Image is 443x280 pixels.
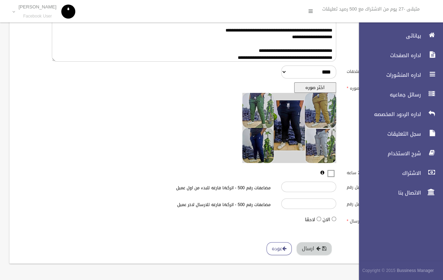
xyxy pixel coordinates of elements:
label: لاحقا [305,216,315,224]
span: الاشتراك [353,170,423,177]
label: التوقف عند عميل رقم [341,198,407,208]
h6: مضاعفات رقم 500 - اتركها فارغه للبدء من اول عميل [117,186,271,190]
a: الاتصال بنا [353,185,443,200]
span: Copyright © 2015 [362,267,395,274]
span: اداره المنشورات [353,71,423,78]
span: شرح الاستخدام [353,150,423,157]
a: رسائل جماعيه [353,87,443,102]
strong: Bussiness Manager [397,267,434,274]
a: بياناتى [353,28,443,43]
img: معاينه الصوره [242,93,336,163]
label: البدء من عميل رقم [341,182,407,191]
label: صوره [341,82,407,92]
span: رسائل جماعيه [353,91,423,98]
a: الاشتراك [353,165,443,181]
label: وقت الارسال [341,215,407,225]
label: المتفاعلين اخر 24 ساعه [341,167,407,177]
a: اداره الردود المخصصه [353,107,443,122]
label: ارسال ملحقات [341,66,407,75]
label: الان [323,216,330,224]
a: شرح الاستخدام [353,146,443,161]
small: Facebook User [19,14,56,19]
a: اداره الصفحات [353,48,443,63]
a: سجل التعليقات [353,126,443,142]
button: ارسال [297,242,332,255]
button: اختر صوره [294,82,336,93]
span: اداره الصفحات [353,52,423,59]
span: سجل التعليقات [353,130,423,137]
h6: مضاعفات رقم 500 - اتركها فارغه للارسال لاخر عميل [117,203,271,207]
span: بياناتى [353,32,423,39]
span: اداره الردود المخصصه [353,111,423,118]
a: اداره المنشورات [353,67,443,83]
span: الاتصال بنا [353,189,423,196]
p: [PERSON_NAME] [19,4,56,9]
a: عوده [267,242,292,255]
